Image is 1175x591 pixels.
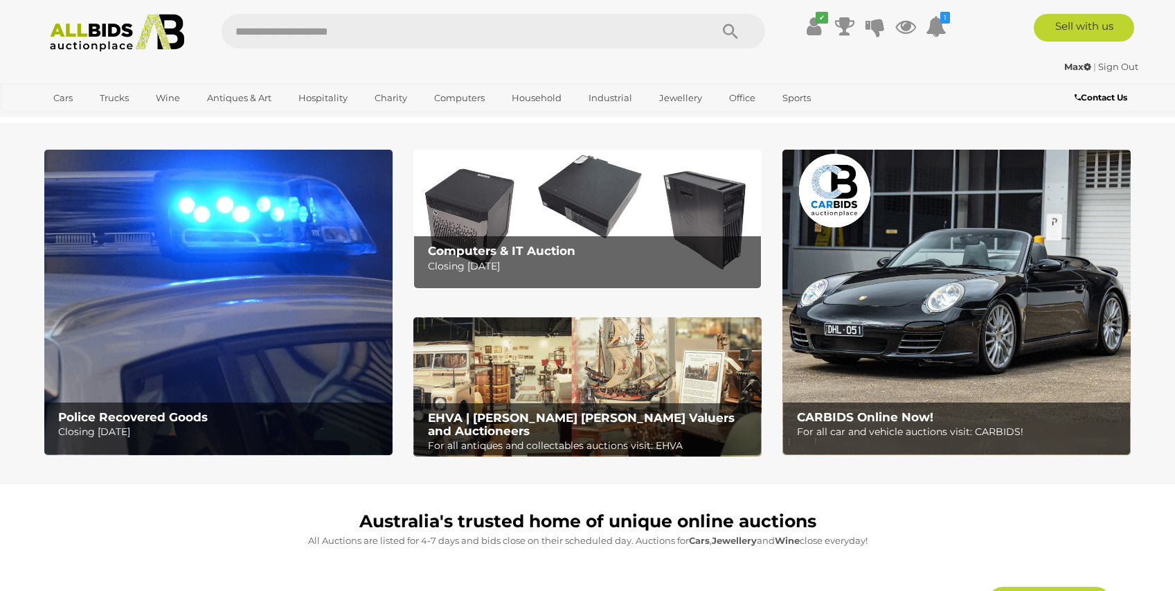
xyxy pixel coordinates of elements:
[413,317,762,457] a: EHVA | Evans Hastings Valuers and Auctioneers EHVA | [PERSON_NAME] [PERSON_NAME] Valuers and Auct...
[428,437,754,455] p: For all antiques and collectables auctions visit: EHVA
[797,423,1123,441] p: For all car and vehicle auctions visit: CARBIDS!
[650,87,711,109] a: Jewellery
[366,87,416,109] a: Charity
[926,14,947,39] a: 1
[782,150,1131,455] img: CARBIDS Online Now!
[1093,61,1096,72] span: |
[428,258,754,275] p: Closing [DATE]
[773,87,820,109] a: Sports
[58,410,208,424] b: Police Recovered Goods
[580,87,641,109] a: Industrial
[147,87,189,109] a: Wine
[42,14,192,52] img: Allbids.com.au
[1064,61,1091,72] strong: Max
[797,410,933,424] b: CARBIDS Online Now!
[428,411,735,438] b: EHVA | [PERSON_NAME] [PERSON_NAME] Valuers and Auctioneers
[782,150,1131,455] a: CARBIDS Online Now! CARBIDS Online Now! For all car and vehicle auctions visit: CARBIDS!
[198,87,280,109] a: Antiques & Art
[44,87,82,109] a: Cars
[91,87,138,109] a: Trucks
[1075,92,1127,103] b: Contact Us
[1075,90,1131,105] a: Contact Us
[720,87,764,109] a: Office
[696,14,765,48] button: Search
[940,12,950,24] i: 1
[413,150,762,289] img: Computers & IT Auction
[44,150,393,455] a: Police Recovered Goods Police Recovered Goods Closing [DATE]
[289,87,357,109] a: Hospitality
[816,12,828,24] i: ✔
[1098,61,1138,72] a: Sign Out
[1064,61,1093,72] a: Max
[503,87,571,109] a: Household
[689,535,710,546] strong: Cars
[1034,14,1134,42] a: Sell with us
[44,150,393,455] img: Police Recovered Goods
[712,535,757,546] strong: Jewellery
[44,109,161,132] a: [GEOGRAPHIC_DATA]
[775,535,800,546] strong: Wine
[428,244,575,258] b: Computers & IT Auction
[413,317,762,457] img: EHVA | Evans Hastings Valuers and Auctioneers
[51,512,1124,531] h1: Australia's trusted home of unique online auctions
[804,14,825,39] a: ✔
[425,87,494,109] a: Computers
[51,533,1124,549] p: All Auctions are listed for 4-7 days and bids close on their scheduled day. Auctions for , and cl...
[58,423,384,441] p: Closing [DATE]
[413,150,762,289] a: Computers & IT Auction Computers & IT Auction Closing [DATE]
